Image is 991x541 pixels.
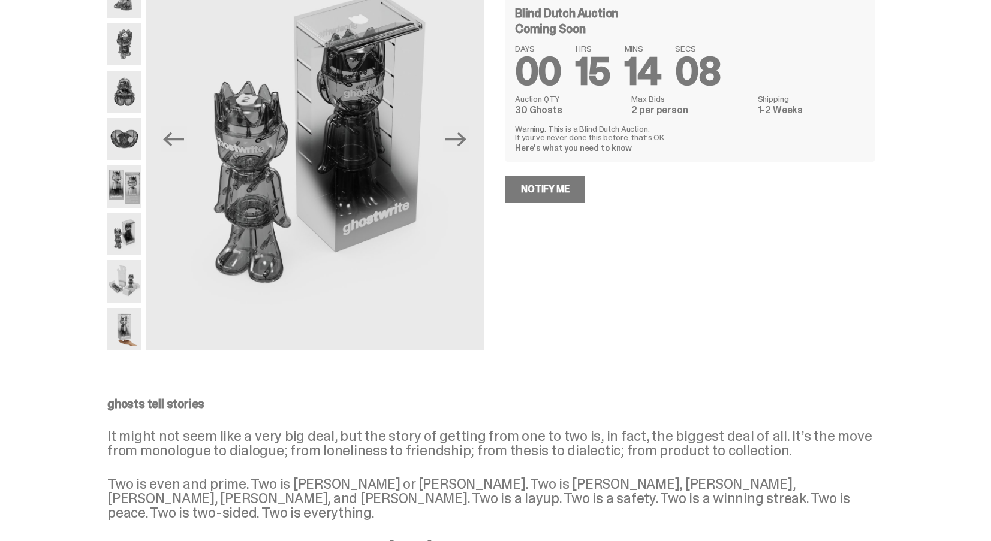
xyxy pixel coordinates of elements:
[107,23,141,65] img: ghostwrite_Two_Media_5.png
[675,44,720,53] span: SECS
[515,143,632,153] a: Here's what you need to know
[505,176,585,203] a: Notify Me
[576,44,610,53] span: HRS
[443,126,469,152] button: Next
[515,105,624,115] dd: 30 Ghosts
[515,44,561,53] span: DAYS
[107,477,875,520] p: Two is even and prime. Two is [PERSON_NAME] or [PERSON_NAME]. Two is [PERSON_NAME], [PERSON_NAME]...
[161,126,187,152] button: Previous
[515,7,618,19] h4: Blind Dutch Auction
[107,213,141,255] img: ghostwrite_Two_Media_11.png
[515,47,561,96] span: 00
[107,429,875,458] p: It might not seem like a very big deal, but the story of getting from one to two is, in fact, the...
[515,23,865,35] div: Coming Soon
[107,398,875,410] p: ghosts tell stories
[515,125,865,141] p: Warning: This is a Blind Dutch Auction. If you’ve never done this before, that’s OK.
[515,95,624,103] dt: Auction QTY
[625,47,661,96] span: 14
[107,71,141,113] img: ghostwrite_Two_Media_6.png
[107,165,141,208] img: ghostwrite_Two_Media_10.png
[758,95,865,103] dt: Shipping
[631,105,750,115] dd: 2 per person
[675,47,720,96] span: 08
[107,118,141,161] img: ghostwrite_Two_Media_8.png
[631,95,750,103] dt: Max Bids
[107,308,141,350] img: ghostwrite_Two_Media_14.png
[107,260,141,303] img: ghostwrite_Two_Media_13.png
[625,44,661,53] span: MINS
[576,47,610,96] span: 15
[758,105,865,115] dd: 1-2 Weeks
